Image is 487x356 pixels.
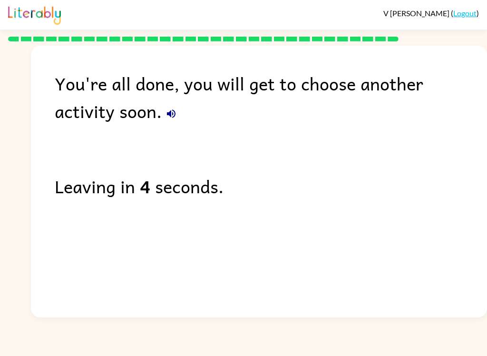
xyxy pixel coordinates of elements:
[55,69,487,125] div: You're all done, you will get to choose another activity soon.
[383,9,479,18] div: ( )
[383,9,451,18] span: V [PERSON_NAME]
[8,4,61,25] img: Literably
[453,9,477,18] a: Logout
[140,172,150,200] b: 4
[55,172,487,200] div: Leaving in seconds.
